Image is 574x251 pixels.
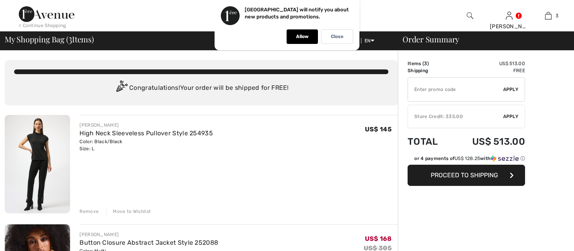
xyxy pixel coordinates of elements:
[114,80,129,96] img: Congratulation2.svg
[393,35,569,43] div: Order Summary
[455,156,480,161] span: US$ 128.25
[365,235,392,242] span: US$ 168
[556,12,558,19] span: 3
[79,208,99,215] div: Remove
[431,171,498,179] span: Proceed to Shipping
[414,155,525,162] div: or 4 payments of with
[506,12,513,19] a: Sign In
[450,67,525,74] td: Free
[365,125,392,133] span: US$ 145
[365,38,374,44] span: EN
[408,128,450,155] td: Total
[491,155,519,162] img: Sezzle
[450,60,525,67] td: US$ 513.00
[450,128,525,155] td: US$ 513.00
[19,22,66,29] div: < Continue Shopping
[106,208,151,215] div: Move to Wishlist
[506,11,513,20] img: My Info
[296,34,309,40] p: Allow
[19,6,74,22] img: 1ère Avenue
[408,113,503,120] div: Store Credit: 335.00
[503,86,519,93] span: Apply
[79,231,218,238] div: [PERSON_NAME]
[5,35,94,43] span: My Shopping Bag ( Items)
[79,129,213,137] a: High Neck Sleeveless Pullover Style 254935
[408,78,503,101] input: Promo code
[79,239,218,246] a: Button Closure Abstract Jacket Style 252088
[467,11,473,20] img: search the website
[529,11,567,20] a: 3
[408,155,525,165] div: or 4 payments ofUS$ 128.25withSezzle Click to learn more about Sezzle
[5,115,70,213] img: High Neck Sleeveless Pullover Style 254935
[490,22,528,31] div: [PERSON_NAME]
[331,34,343,40] p: Close
[545,11,552,20] img: My Bag
[408,165,525,186] button: Proceed to Shipping
[69,33,72,44] span: 3
[424,61,427,66] span: 3
[245,7,349,20] p: [GEOGRAPHIC_DATA] will notify you about new products and promotions.
[408,60,450,67] td: Items ( )
[503,113,519,120] span: Apply
[14,80,388,96] div: Congratulations! Your order will be shipped for FREE!
[79,138,213,152] div: Color: Black/Black Size: L
[408,67,450,74] td: Shipping
[79,122,213,129] div: [PERSON_NAME]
